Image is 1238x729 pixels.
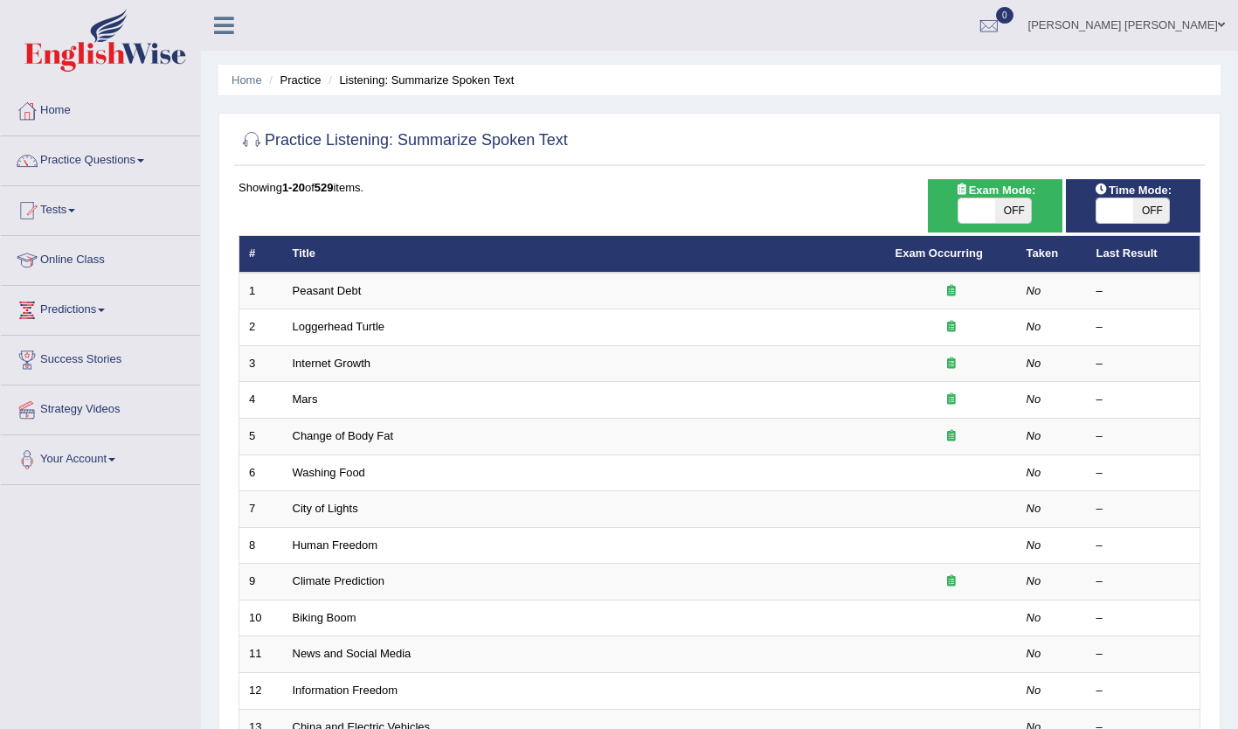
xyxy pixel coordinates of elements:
[265,72,321,88] li: Practice
[1,136,200,180] a: Practice Questions
[1027,502,1041,515] em: No
[1096,610,1191,627] div: –
[1096,646,1191,663] div: –
[239,564,283,601] td: 9
[239,636,283,673] td: 11
[1,435,200,479] a: Your Account
[239,273,283,309] td: 1
[283,236,886,273] th: Title
[1087,236,1200,273] th: Last Result
[1096,428,1191,445] div: –
[1088,181,1179,199] span: Time Mode:
[1027,538,1041,552] em: No
[928,179,1062,233] div: Show exams occurring in exams
[896,428,1007,445] div: Exam occurring question
[896,246,983,260] a: Exam Occurring
[995,198,1032,223] span: OFF
[239,600,283,636] td: 10
[293,538,378,552] a: Human Freedom
[1096,392,1191,408] div: –
[1133,198,1170,223] span: OFF
[239,455,283,491] td: 6
[1096,283,1191,300] div: –
[896,573,1007,590] div: Exam occurring question
[1027,320,1041,333] em: No
[948,181,1042,199] span: Exam Mode:
[293,502,358,515] a: City of Lights
[239,236,283,273] th: #
[1017,236,1087,273] th: Taken
[1,336,200,379] a: Success Stories
[239,345,283,382] td: 3
[1027,357,1041,370] em: No
[239,382,283,419] td: 4
[232,73,262,87] a: Home
[293,392,318,406] a: Mars
[293,684,398,697] a: Information Freedom
[1,385,200,429] a: Strategy Videos
[239,419,283,455] td: 5
[293,429,394,442] a: Change of Body Fat
[1027,284,1041,297] em: No
[1027,684,1041,697] em: No
[896,392,1007,408] div: Exam occurring question
[324,72,514,88] li: Listening: Summarize Spoken Text
[239,672,283,709] td: 12
[1,286,200,330] a: Predictions
[293,574,385,587] a: Climate Prediction
[1,236,200,280] a: Online Class
[293,647,412,660] a: News and Social Media
[293,357,371,370] a: Internet Growth
[896,283,1007,300] div: Exam occurring question
[1096,501,1191,517] div: –
[1096,319,1191,336] div: –
[996,7,1013,24] span: 0
[1027,429,1041,442] em: No
[293,320,385,333] a: Loggerhead Turtle
[1027,611,1041,624] em: No
[239,128,568,154] h2: Practice Listening: Summarize Spoken Text
[896,319,1007,336] div: Exam occurring question
[239,179,1200,196] div: Showing of items.
[315,181,334,194] b: 529
[282,181,305,194] b: 1-20
[1096,683,1191,699] div: –
[1027,574,1041,587] em: No
[1027,392,1041,406] em: No
[1096,573,1191,590] div: –
[1096,465,1191,482] div: –
[1027,647,1041,660] em: No
[1027,466,1041,479] em: No
[239,309,283,346] td: 2
[1096,538,1191,554] div: –
[1,186,200,230] a: Tests
[1096,356,1191,372] div: –
[239,527,283,564] td: 8
[293,611,356,624] a: Biking Boom
[239,491,283,528] td: 7
[293,284,362,297] a: Peasant Debt
[293,466,365,479] a: Washing Food
[1,87,200,130] a: Home
[896,356,1007,372] div: Exam occurring question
